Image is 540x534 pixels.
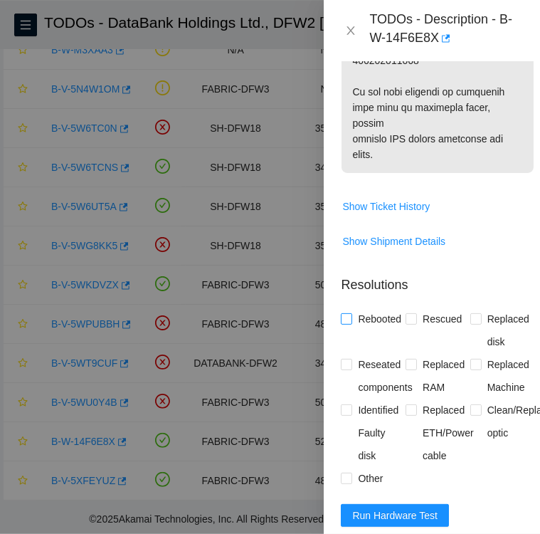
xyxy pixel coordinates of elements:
p: Resolutions [341,264,534,295]
span: Run Hardware Test [352,508,438,523]
span: Rebooted [352,308,407,330]
button: Show Shipment Details [342,230,446,253]
span: Replaced RAM [417,353,470,399]
span: Replaced ETH/Power cable [417,399,480,467]
span: Replaced Machine [482,353,535,399]
button: Show Ticket History [342,195,430,218]
div: TODOs - Description - B-W-14F6E8X [369,11,523,50]
button: Run Hardware Test [341,504,449,527]
span: Show Shipment Details [342,234,445,249]
span: Replaced disk [482,308,535,353]
span: Reseated components [352,353,418,399]
span: Other [352,467,388,490]
span: Identified Faulty disk [352,399,406,467]
span: Show Ticket History [342,199,430,214]
span: close [345,25,356,36]
span: Rescued [417,308,467,330]
button: Close [341,24,361,38]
